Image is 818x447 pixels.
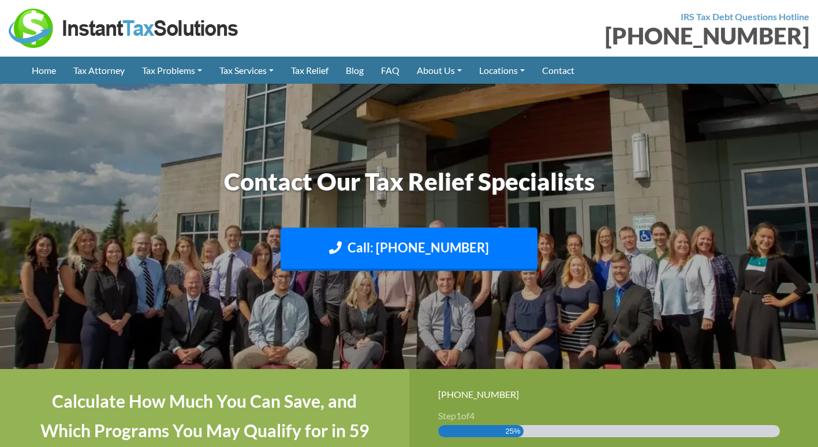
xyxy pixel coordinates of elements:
[408,57,470,84] a: About Us
[9,9,240,48] img: Instant Tax Solutions Logo
[418,24,810,47] div: [PHONE_NUMBER]
[438,411,790,420] h3: Step of
[65,57,133,84] a: Tax Attorney
[469,410,475,421] span: 4
[211,57,282,84] a: Tax Services
[9,21,240,32] a: Instant Tax Solutions Logo
[438,386,790,402] div: [PHONE_NUMBER]
[282,57,337,84] a: Tax Relief
[23,57,65,84] a: Home
[456,410,461,421] span: 1
[533,57,583,84] a: Contact
[281,228,537,271] a: Call: [PHONE_NUMBER]
[337,57,372,84] a: Blog
[681,11,809,22] strong: IRS Tax Debt Questions Hotline
[506,425,521,437] span: 25%
[89,165,730,199] h1: Contact Our Tax Relief Specialists
[470,57,533,84] a: Locations
[133,57,211,84] a: Tax Problems
[372,57,408,84] a: FAQ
